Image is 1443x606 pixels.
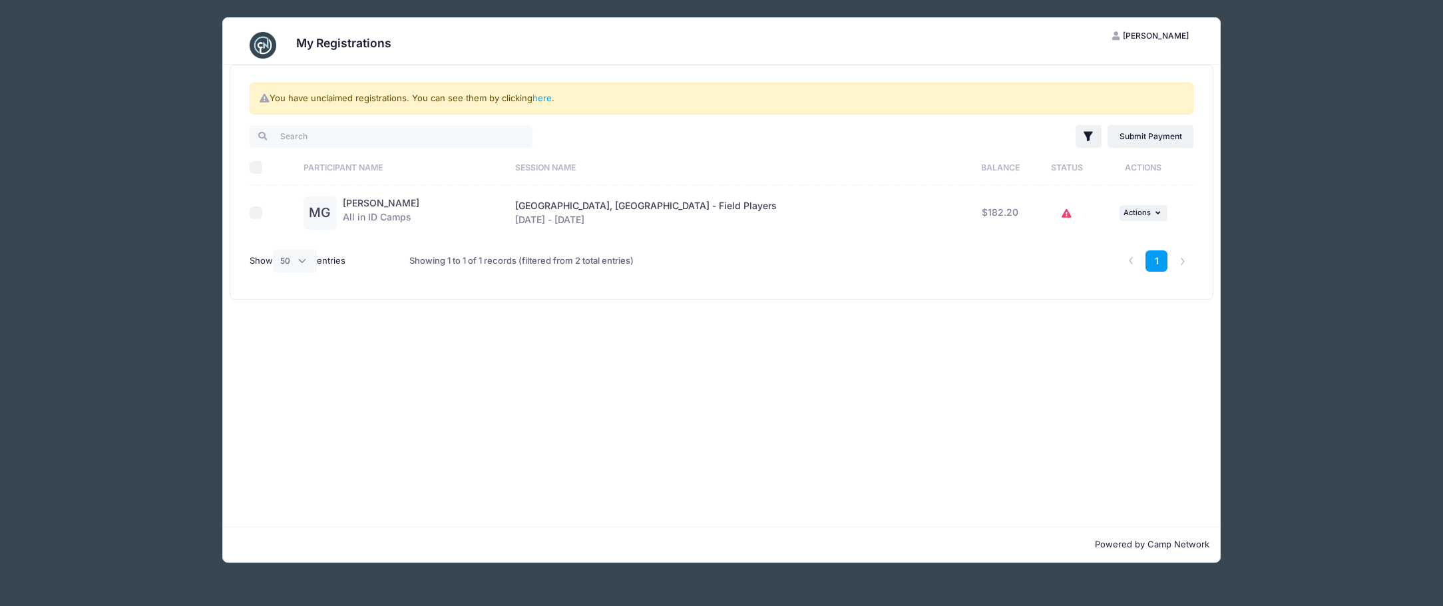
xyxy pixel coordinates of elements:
th: Status: activate to sort column ascending [1041,150,1094,185]
span: Actions [1124,208,1151,217]
div: Showing 1 to 1 of 1 records (filtered from 2 total entries) [409,246,634,276]
th: Participant Name: activate to sort column ascending [297,150,509,185]
a: MG [304,208,337,219]
a: [PERSON_NAME] [343,197,419,208]
input: Search [250,125,532,148]
h3: My Registrations [296,36,391,50]
div: All in ID Camps [343,196,419,230]
a: 1 [1145,250,1167,272]
td: $182.20 [960,185,1041,240]
a: Submit Payment [1108,125,1193,148]
div: MG [304,196,337,230]
select: Showentries [273,250,317,272]
a: here [532,93,552,103]
span: [GEOGRAPHIC_DATA], [GEOGRAPHIC_DATA] - Field Players [515,200,777,211]
span: [PERSON_NAME] [1123,31,1189,41]
th: Select All [250,150,297,185]
div: You have unclaimed registrations. You can see them by clicking . [250,83,1193,115]
button: Actions [1120,205,1167,221]
button: [PERSON_NAME] [1101,25,1201,47]
th: Balance: activate to sort column ascending [960,150,1041,185]
div: [DATE] - [DATE] [515,199,953,227]
th: Session Name: activate to sort column ascending [509,150,960,185]
p: Powered by Camp Network [234,538,1209,551]
img: CampNetwork [250,32,276,59]
th: Actions: activate to sort column ascending [1094,150,1193,185]
label: Show entries [250,250,345,272]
